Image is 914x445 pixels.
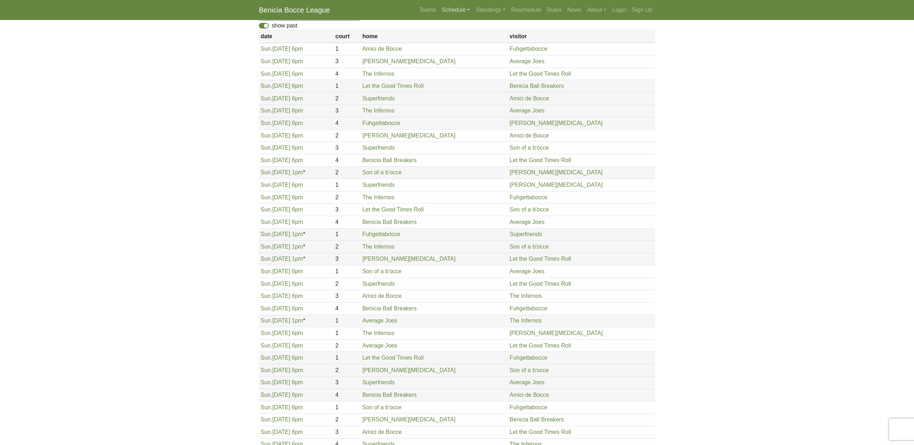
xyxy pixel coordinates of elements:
[362,244,395,250] a: The Infernos
[362,305,417,311] a: Benicia Ball Breakers
[261,120,272,126] span: Sun.
[509,244,549,250] a: Son of a b'occe
[261,404,272,410] span: Sun.
[362,46,402,52] a: Amici de Bocce
[334,216,361,228] td: 4
[509,231,542,237] a: Superfriends
[261,132,303,139] a: Sun.[DATE] 6pm
[362,281,395,287] a: Superfriends
[334,67,361,80] td: 4
[362,330,395,336] a: The Infernos
[261,107,272,114] span: Sun.
[261,95,303,101] a: Sun.[DATE] 6pm
[261,206,303,212] a: Sun.[DATE] 6pm
[261,281,303,287] a: Sun.[DATE] 6pm
[261,58,272,64] span: Sun.
[261,244,303,250] a: Sun.[DATE] 1pm
[261,46,272,52] span: Sun.
[261,145,303,151] a: Sun.[DATE] 6pm
[509,95,549,101] a: Amici de Bocce
[259,3,330,17] a: Benicia Bocce League
[362,95,395,101] a: Superfriends
[509,416,564,422] a: Benicia Ball Breakers
[509,83,564,89] a: Benicia Ball Breakers
[261,317,272,324] span: Sun.
[362,157,417,163] a: Benicia Ball Breakers
[509,392,549,398] a: Amici de Bocce
[261,355,303,361] a: Sun.[DATE] 6pm
[362,169,402,175] a: Son of a b'occe
[362,404,402,410] a: Son of a b'occe
[334,191,361,204] td: 2
[509,132,549,139] a: Amici de Bocce
[509,46,547,52] a: Fuhgettabocce
[509,256,571,262] a: Let the Good Times Roll
[261,169,303,175] a: Sun.[DATE] 1pm
[261,107,303,114] a: Sun.[DATE] 6pm
[261,429,272,435] span: Sun.
[261,83,303,89] a: Sun.[DATE] 6pm
[334,30,361,43] th: court
[334,327,361,340] td: 1
[362,71,395,77] a: The Infernos
[261,367,303,373] a: Sun.[DATE] 6pm
[362,219,417,225] a: Benicia Ball Breakers
[261,392,272,398] span: Sun.
[261,95,272,101] span: Sun.
[261,231,303,237] a: Sun.[DATE] 1pm
[362,256,456,262] a: [PERSON_NAME][MEDICAL_DATA]
[509,379,544,385] a: Average Joes
[334,105,361,117] td: 3
[334,389,361,401] td: 4
[509,355,547,361] a: Fuhgettabocce
[261,281,272,287] span: Sun.
[259,30,334,43] th: date
[261,182,272,188] span: Sun.
[362,120,400,126] a: Fuhgettabocce
[362,416,456,422] a: [PERSON_NAME][MEDICAL_DATA]
[334,364,361,377] td: 2
[261,330,303,336] a: Sun.[DATE] 6pm
[362,145,395,151] a: Superfriends
[261,145,272,151] span: Sun.
[261,182,303,188] a: Sun.[DATE] 6pm
[261,157,303,163] a: Sun.[DATE] 6pm
[334,253,361,265] td: 3
[509,219,544,225] a: Average Joes
[334,315,361,327] td: 1
[609,3,629,17] a: Login
[509,293,542,299] a: The Infernos
[261,355,272,361] span: Sun.
[362,83,424,89] a: Let the Good Times Roll
[334,43,361,55] td: 1
[334,290,361,302] td: 3
[509,404,547,410] a: Fuhgettabocce
[261,219,303,225] a: Sun.[DATE] 6pm
[261,379,303,385] a: Sun.[DATE] 6pm
[261,157,272,163] span: Sun.
[334,277,361,290] td: 2
[362,355,424,361] a: Let the Good Times Roll
[334,55,361,68] td: 3
[508,3,544,17] a: Reschedule
[509,169,603,175] a: [PERSON_NAME][MEDICAL_DATA]
[261,268,303,274] a: Sun.[DATE] 6pm
[509,157,571,163] a: Let the Good Times Roll
[334,241,361,253] td: 2
[544,3,564,17] a: Rules
[362,107,395,114] a: The Infernos
[416,3,439,17] a: Teams
[334,426,361,439] td: 3
[261,305,272,311] span: Sun.
[261,194,272,200] span: Sun.
[362,182,395,188] a: Superfriends
[261,268,272,274] span: Sun.
[334,414,361,426] td: 2
[334,401,361,414] td: 1
[509,317,542,324] a: The Infernos
[509,367,549,373] a: Son of a b'occe
[261,132,272,139] span: Sun.
[261,169,272,175] span: Sun.
[334,376,361,389] td: 3
[261,416,303,422] a: Sun.[DATE] 6pm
